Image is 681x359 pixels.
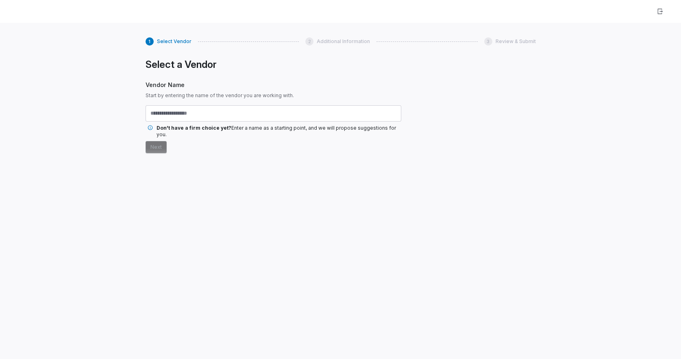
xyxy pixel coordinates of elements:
[484,37,492,46] div: 3
[157,38,191,45] span: Select Vendor
[496,38,536,45] span: Review & Submit
[146,81,401,89] span: Vendor Name
[146,92,401,99] span: Start by entering the name of the vendor you are working with.
[317,38,370,45] span: Additional Information
[305,37,313,46] div: 2
[157,125,231,131] span: Don't have a firm choice yet?
[146,37,154,46] div: 1
[146,59,401,71] h1: Select a Vendor
[157,125,396,137] span: Enter a name as a starting point, and we will propose suggestions for you.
